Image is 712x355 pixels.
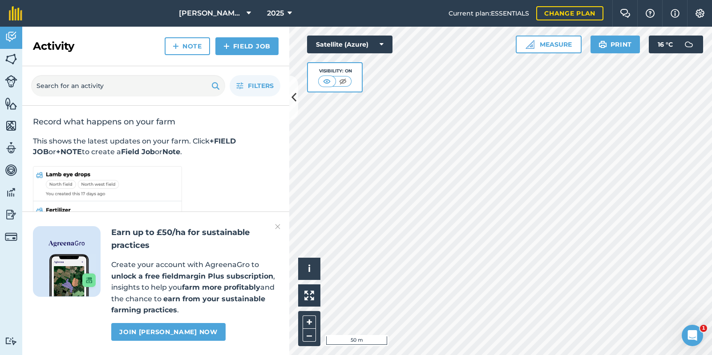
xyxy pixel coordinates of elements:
span: i [308,263,311,274]
img: Two speech bubbles overlapping with the left bubble in the forefront [620,9,631,18]
button: Filters [230,75,280,96]
button: 16 °C [649,36,703,53]
img: svg+xml;base64,PD94bWwgdmVyc2lvbj0iMS4wIiBlbmNvZGluZz0idXRmLTgiPz4KPCEtLSBHZW5lcmF0b3I6IEFkb2JlIE... [5,30,17,44]
img: svg+xml;base64,PHN2ZyB4bWxucz0iaHR0cDovL3d3dy53My5vcmcvMjAwMC9zdmciIHdpZHRoPSI1NiIgaGVpZ2h0PSI2MC... [5,97,17,110]
img: A question mark icon [645,9,655,18]
img: svg+xml;base64,PHN2ZyB4bWxucz0iaHR0cDovL3d3dy53My5vcmcvMjAwMC9zdmciIHdpZHRoPSIyMiIgaGVpZ2h0PSIzMC... [275,221,280,232]
a: Change plan [536,6,603,20]
input: Search for an activity [31,75,225,96]
img: Screenshot of the Gro app [49,254,96,296]
span: Filters [248,81,274,91]
img: svg+xml;base64,PHN2ZyB4bWxucz0iaHR0cDovL3d3dy53My5vcmcvMjAwMC9zdmciIHdpZHRoPSIxNyIgaGVpZ2h0PSIxNy... [671,8,680,19]
img: svg+xml;base64,PHN2ZyB4bWxucz0iaHR0cDovL3d3dy53My5vcmcvMjAwMC9zdmciIHdpZHRoPSI1MCIgaGVpZ2h0PSI0MC... [337,77,348,86]
strong: Note [162,148,180,156]
button: Print [591,36,640,53]
a: Field Job [215,37,279,55]
h2: Record what happens on your farm [33,116,279,127]
img: svg+xml;base64,PHN2ZyB4bWxucz0iaHR0cDovL3d3dy53My5vcmcvMjAwMC9zdmciIHdpZHRoPSIxNCIgaGVpZ2h0PSIyNC... [173,41,179,52]
button: + [303,315,316,329]
img: svg+xml;base64,PHN2ZyB4bWxucz0iaHR0cDovL3d3dy53My5vcmcvMjAwMC9zdmciIHdpZHRoPSI1NiIgaGVpZ2h0PSI2MC... [5,52,17,66]
span: Current plan : ESSENTIALS [449,8,529,18]
a: Join [PERSON_NAME] now [111,323,225,341]
span: 1 [700,325,707,332]
img: svg+xml;base64,PD94bWwgdmVyc2lvbj0iMS4wIiBlbmNvZGluZz0idXRmLTgiPz4KPCEtLSBHZW5lcmF0b3I6IEFkb2JlIE... [5,337,17,345]
span: 2025 [267,8,284,19]
p: This shows the latest updates on your farm. Click or to create a or . [33,136,279,157]
a: Note [165,37,210,55]
span: [PERSON_NAME] Farms [179,8,243,19]
img: Four arrows, one pointing top left, one top right, one bottom right and the last bottom left [304,291,314,300]
img: Ruler icon [526,40,534,49]
img: svg+xml;base64,PD94bWwgdmVyc2lvbj0iMS4wIiBlbmNvZGluZz0idXRmLTgiPz4KPCEtLSBHZW5lcmF0b3I6IEFkb2JlIE... [5,75,17,88]
img: svg+xml;base64,PHN2ZyB4bWxucz0iaHR0cDovL3d3dy53My5vcmcvMjAwMC9zdmciIHdpZHRoPSIxOSIgaGVpZ2h0PSIyNC... [599,39,607,50]
strong: unlock a free fieldmargin Plus subscription [111,272,273,280]
button: Satellite (Azure) [307,36,392,53]
img: svg+xml;base64,PHN2ZyB4bWxucz0iaHR0cDovL3d3dy53My5vcmcvMjAwMC9zdmciIHdpZHRoPSIxOSIgaGVpZ2h0PSIyNC... [211,80,220,91]
img: svg+xml;base64,PD94bWwgdmVyc2lvbj0iMS4wIiBlbmNvZGluZz0idXRmLTgiPz4KPCEtLSBHZW5lcmF0b3I6IEFkb2JlIE... [680,36,698,53]
img: svg+xml;base64,PD94bWwgdmVyc2lvbj0iMS4wIiBlbmNvZGluZz0idXRmLTgiPz4KPCEtLSBHZW5lcmF0b3I6IEFkb2JlIE... [5,186,17,199]
p: Create your account with AgreenaGro to , insights to help you and the chance to . [111,259,279,316]
img: svg+xml;base64,PD94bWwgdmVyc2lvbj0iMS4wIiBlbmNvZGluZz0idXRmLTgiPz4KPCEtLSBHZW5lcmF0b3I6IEFkb2JlIE... [5,208,17,221]
button: Measure [516,36,582,53]
img: A cog icon [695,9,705,18]
button: i [298,258,320,280]
img: svg+xml;base64,PHN2ZyB4bWxucz0iaHR0cDovL3d3dy53My5vcmcvMjAwMC9zdmciIHdpZHRoPSI1MCIgaGVpZ2h0PSI0MC... [321,77,332,86]
img: svg+xml;base64,PD94bWwgdmVyc2lvbj0iMS4wIiBlbmNvZGluZz0idXRmLTgiPz4KPCEtLSBHZW5lcmF0b3I6IEFkb2JlIE... [5,164,17,177]
strong: earn from your sustainable farming practices [111,295,265,315]
strong: +NOTE [56,148,82,156]
img: svg+xml;base64,PHN2ZyB4bWxucz0iaHR0cDovL3d3dy53My5vcmcvMjAwMC9zdmciIHdpZHRoPSIxNCIgaGVpZ2h0PSIyNC... [223,41,230,52]
img: fieldmargin Logo [9,6,22,20]
div: Visibility: On [318,68,352,75]
h2: Activity [33,39,74,53]
img: svg+xml;base64,PD94bWwgdmVyc2lvbj0iMS4wIiBlbmNvZGluZz0idXRmLTgiPz4KPCEtLSBHZW5lcmF0b3I6IEFkb2JlIE... [5,141,17,155]
span: 16 ° C [658,36,673,53]
img: svg+xml;base64,PHN2ZyB4bWxucz0iaHR0cDovL3d3dy53My5vcmcvMjAwMC9zdmciIHdpZHRoPSI1NiIgaGVpZ2h0PSI2MC... [5,119,17,132]
button: – [303,329,316,342]
img: svg+xml;base64,PD94bWwgdmVyc2lvbj0iMS4wIiBlbmNvZGluZz0idXRmLTgiPz4KPCEtLSBHZW5lcmF0b3I6IEFkb2JlIE... [5,231,17,243]
strong: farm more profitably [182,283,260,291]
iframe: Intercom live chat [682,325,703,346]
strong: Field Job [121,148,155,156]
h2: Earn up to £50/ha for sustainable practices [111,226,279,252]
